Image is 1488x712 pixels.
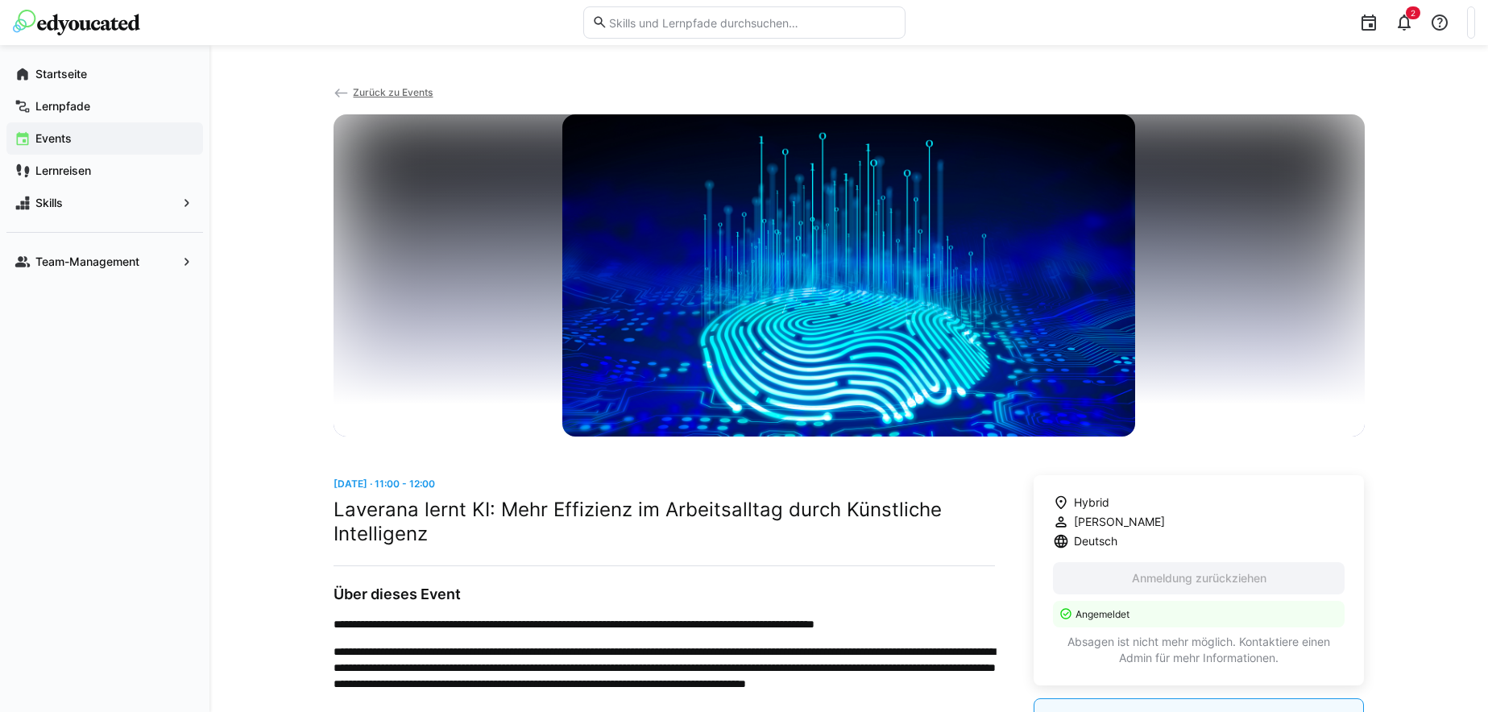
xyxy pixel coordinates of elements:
span: Anmeldung zurückziehen [1129,570,1269,586]
a: Zurück zu Events [334,86,433,98]
span: [DATE] · 11:00 - 12:00 [334,478,435,490]
h3: Über dieses Event [334,586,995,603]
input: Skills und Lernpfade durchsuchen… [607,15,896,30]
p: Absagen ist nicht mehr möglich. Kontaktiere einen Admin für mehr Informationen. [1053,634,1345,666]
span: 2 [1411,8,1415,18]
p: Angemeldet [1076,607,1336,621]
span: [PERSON_NAME] [1074,514,1165,530]
span: Zurück zu Events [353,86,433,98]
button: Anmeldung zurückziehen [1053,562,1345,594]
h2: Laverana lernt KI: Mehr Effizienz im Arbeitsalltag durch Künstliche Intelligenz [334,498,995,546]
span: Deutsch [1074,533,1117,549]
span: Hybrid [1074,495,1109,511]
